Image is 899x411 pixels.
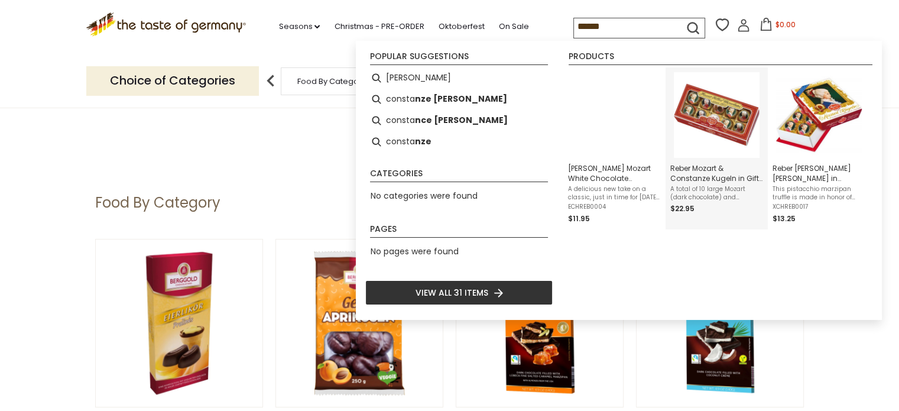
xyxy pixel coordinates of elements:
[96,240,263,407] img: Berggold Eggnog Liquor Pralines, 100g
[415,114,508,127] b: nce [PERSON_NAME]
[95,194,220,212] h1: Food By Category
[670,185,763,202] span: A total of 10 large Mozart (dark chocolate) and Constanze (milk chocolate) marzipan and nougat ku...
[365,131,553,153] li: constanze
[773,163,865,183] span: Reber [PERSON_NAME] [PERSON_NAME] in [PERSON_NAME] Portrait Box, 6 pc, 4.2 oz
[563,67,666,229] li: Reber Constanze Mozart White Chocolate Raspberry Kugel in Small Portrait Box, 6 pc., 4.2 oz.
[456,240,624,407] img: Carstens Luebecker Marzipan Bars with Dark Chocolate and Salted Caramel, 4.9 oz
[773,213,796,224] span: $13.25
[568,203,661,211] span: ECHREB0004
[278,20,320,33] a: Seasons
[670,203,694,213] span: $22.95
[356,41,882,321] div: Instant Search Results
[773,72,865,225] a: Reber Mozart Kugel in Constanze Mozart Portrait BoxReber [PERSON_NAME] [PERSON_NAME] in [PERSON_N...
[365,67,553,89] li: reber constanze mozart
[416,286,488,299] span: View all 31 items
[670,72,763,225] a: Reber Mozart & Constanze Kugeln in Gift Box, 10pc, 7 ozA total of 10 large Mozart (dark chocolate...
[752,18,803,35] button: $0.00
[773,185,865,202] span: This pistacchio marzipan truffle is made in honor of [PERSON_NAME], [PERSON_NAME]'s [PERSON_NAME]...
[365,110,553,131] li: constance mozart
[415,135,431,148] b: nze
[370,169,548,182] li: Categories
[775,20,795,30] span: $0.00
[670,163,763,183] span: Reber Mozart & Constanze Kugeln in Gift Box, 10pc, 7 oz
[568,72,661,225] a: [PERSON_NAME] Mozart White Chocolate Raspberry [PERSON_NAME] in Small Portrait Box, 6 pc., 4.2 oz...
[498,20,528,33] a: On Sale
[768,67,870,229] li: Reber Mozart Kugel in Constanze Mozart Portrait Box, 6 pc, 4.2 oz
[666,67,768,229] li: Reber Mozart & Constanze Kugeln in Gift Box, 10pc, 7 oz
[415,92,507,106] b: nze [PERSON_NAME]
[568,213,590,224] span: $11.95
[370,52,548,65] li: Popular suggestions
[438,20,484,33] a: Oktoberfest
[637,240,804,407] img: Carstens Luebecker Dark Chocolate and Coconut, 4.9 oz
[86,66,259,95] p: Choice of Categories
[259,69,283,93] img: previous arrow
[773,203,865,211] span: XCHREB0017
[365,89,553,110] li: constanze mozart
[334,20,424,33] a: Christmas - PRE-ORDER
[776,72,862,158] img: Reber Mozart Kugel in Constanze Mozart Portrait Box
[365,280,553,305] li: View all 31 items
[569,52,872,65] li: Products
[371,190,478,202] span: No categories were found
[371,245,459,257] span: No pages were found
[568,163,661,183] span: [PERSON_NAME] Mozart White Chocolate Raspberry [PERSON_NAME] in Small Portrait Box, 6 pc., 4.2 oz.
[370,225,548,238] li: Pages
[276,240,443,407] img: Berggold Chocolate Apricot Jelly Pralines, 300g
[568,185,661,202] span: A delicious new take on a classic, just in time for [DATE], try [PERSON_NAME] Chocolate Raspberry...
[297,77,366,86] a: Food By Category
